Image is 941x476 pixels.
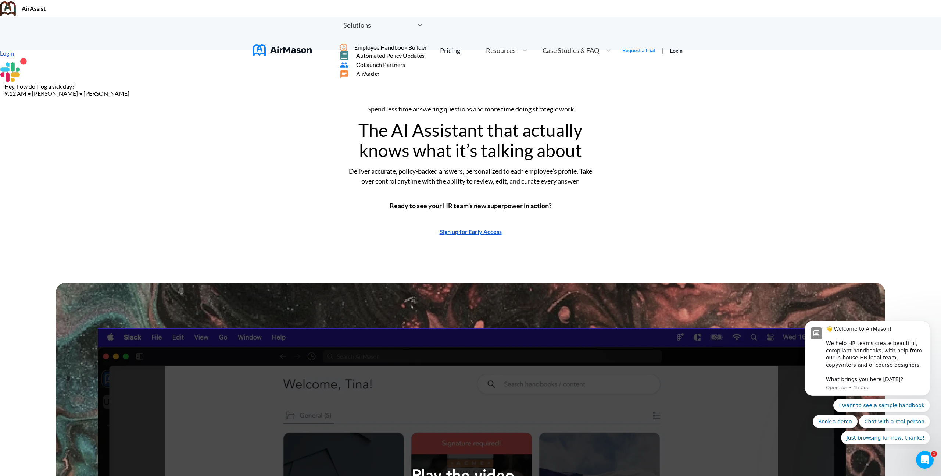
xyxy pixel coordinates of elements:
span: Case Studies & FAQ [543,47,599,54]
span: The AI Assistant that actually knows what it’s talking about [357,120,585,160]
div: Pricing [440,47,460,54]
iframe: Intercom live chat [916,451,934,469]
span: AirAssist [356,71,379,77]
span: Solutions [343,22,371,28]
iframe: Intercom notifications message [794,314,941,449]
span: Resources [486,47,516,54]
img: AirMason Logo [253,44,312,56]
span: Deliver accurate, policy-backed answers, personalized to each employee’s profile. Take over contr... [347,166,594,186]
span: Spend less time answering questions and more time doing strategic work [367,104,574,114]
a: Request a trial [622,47,655,54]
span: Ready to see your HR team’s new superpower in action? [390,201,552,211]
span: 1 [931,451,937,457]
a: Login [670,47,683,54]
span: CoLaunch Partners [356,61,405,68]
span: Employee Handbook Builder [354,44,427,51]
img: icon [340,44,347,51]
a: Sign up for Early Access [440,228,502,235]
span: | [662,47,663,54]
a: Pricing [440,44,460,57]
span: Automated Policy Updates [356,52,425,59]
